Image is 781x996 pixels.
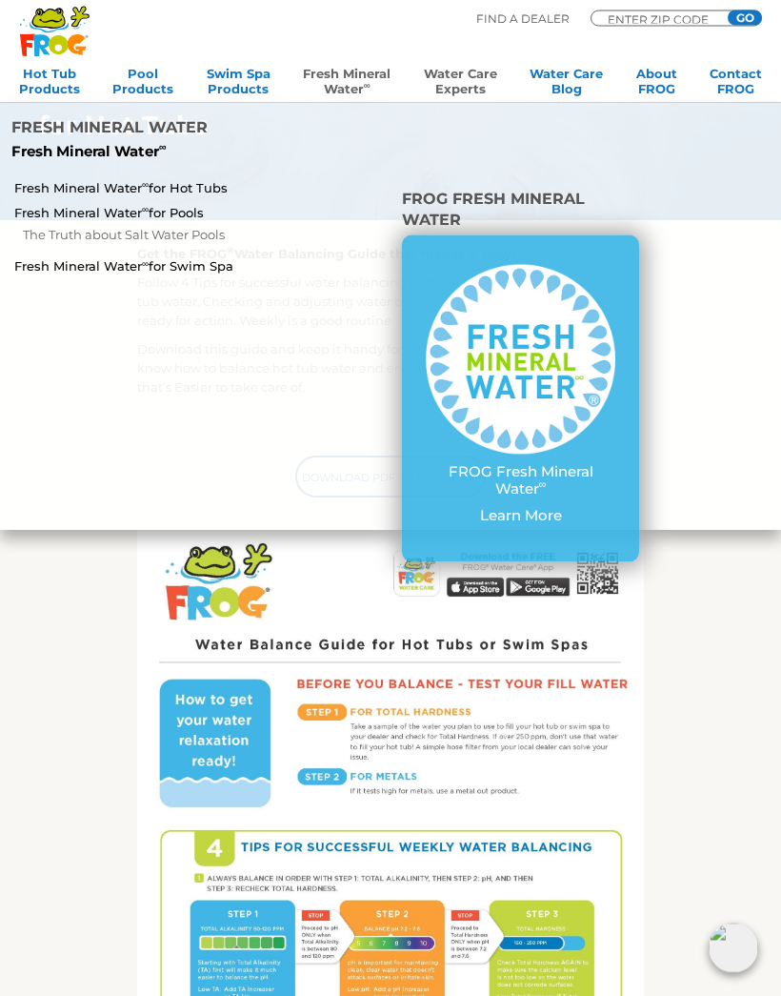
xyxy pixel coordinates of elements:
[728,10,762,26] input: GO
[530,66,603,104] a: Water CareBlog
[14,204,255,221] a: Fresh Mineral Water∞for Pools
[476,10,570,28] p: Find A Dealer
[112,66,173,104] a: PoolProducts
[142,204,149,214] sup: ∞
[11,117,311,143] h4: Fresh Mineral Water
[142,258,149,269] sup: ∞
[710,66,762,104] a: ContactFROG
[23,224,255,245] a: The Truth about Salt Water Pools
[424,66,497,104] a: Water CareExperts
[709,924,758,973] img: openIcon
[19,66,80,104] a: Hot TubProducts
[11,143,311,160] p: Fresh Mineral Water
[159,140,167,153] sup: ∞
[142,179,149,190] sup: ∞
[539,478,547,491] sup: ∞
[606,14,720,24] input: Zip Code Form
[207,66,270,104] a: Swim SpaProducts
[364,80,370,91] sup: ∞
[426,463,615,498] p: FROG Fresh Mineral Water
[426,265,615,534] a: FROG Fresh Mineral Water∞ Learn More
[402,189,639,235] h4: FROG Fresh Mineral Water
[426,507,615,524] p: Learn More
[14,257,255,274] a: Fresh Mineral Water∞for Swim Spa
[303,66,390,104] a: Fresh MineralWater∞
[14,179,255,196] a: Fresh Mineral Water∞for Hot Tubs
[636,66,677,104] a: AboutFROG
